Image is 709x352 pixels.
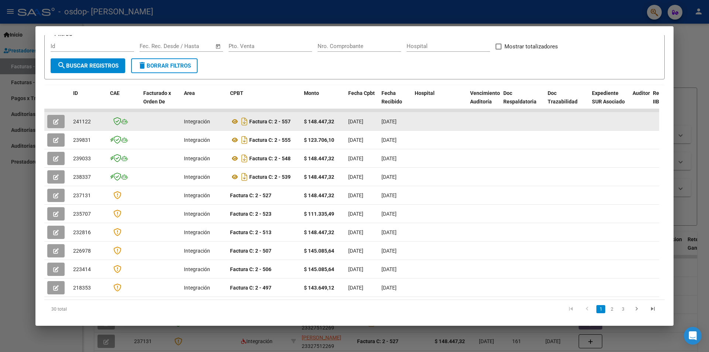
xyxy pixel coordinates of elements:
[564,305,578,313] a: go to first page
[548,90,578,105] span: Doc Trazabilidad
[184,90,195,96] span: Area
[348,90,375,96] span: Fecha Cpbt
[184,174,210,180] span: Integración
[379,85,412,118] datatable-header-cell: Fecha Recibido
[73,137,91,143] span: 239831
[304,211,334,217] strong: $ 111.335,49
[646,305,660,313] a: go to last page
[73,192,91,198] span: 237131
[184,211,210,217] span: Integración
[381,156,397,161] span: [DATE]
[184,229,210,235] span: Integración
[73,119,91,124] span: 241122
[249,174,291,180] strong: Factura C: 2 - 539
[381,229,397,235] span: [DATE]
[230,285,271,291] strong: Factura C: 2 - 497
[345,85,379,118] datatable-header-cell: Fecha Cpbt
[140,43,169,49] input: Fecha inicio
[592,90,625,105] span: Expediente SUR Asociado
[348,137,363,143] span: [DATE]
[107,85,140,118] datatable-header-cell: CAE
[630,85,650,118] datatable-header-cell: Auditoria
[73,156,91,161] span: 239033
[230,266,271,272] strong: Factura C: 2 - 506
[110,90,120,96] span: CAE
[619,305,627,313] a: 3
[381,119,397,124] span: [DATE]
[230,192,271,198] strong: Factura C: 2 - 527
[595,303,606,315] li: page 1
[73,248,91,254] span: 226978
[596,305,605,313] a: 1
[184,266,210,272] span: Integración
[304,174,334,180] strong: $ 148.447,32
[470,90,500,105] span: Vencimiento Auditoría
[304,192,334,198] strong: $ 148.447,32
[589,85,630,118] datatable-header-cell: Expediente SUR Asociado
[304,137,334,143] strong: $ 123.706,10
[73,211,91,217] span: 235707
[73,285,91,291] span: 218353
[138,62,191,69] span: Borrar Filtros
[230,90,243,96] span: CPBT
[348,119,363,124] span: [DATE]
[230,248,271,254] strong: Factura C: 2 - 507
[301,85,345,118] datatable-header-cell: Monto
[184,137,210,143] span: Integración
[633,90,654,96] span: Auditoria
[214,42,223,51] button: Open calendar
[143,90,171,105] span: Facturado x Orden De
[227,85,301,118] datatable-header-cell: CPBT
[51,58,125,73] button: Buscar Registros
[73,266,91,272] span: 223414
[57,62,119,69] span: Buscar Registros
[304,248,334,254] strong: $ 145.085,64
[503,90,537,105] span: Doc Respaldatoria
[131,58,198,73] button: Borrar Filtros
[184,192,210,198] span: Integración
[381,248,397,254] span: [DATE]
[230,211,271,217] strong: Factura C: 2 - 523
[304,119,334,124] strong: $ 148.447,32
[73,174,91,180] span: 238337
[381,285,397,291] span: [DATE]
[176,43,212,49] input: Fecha fin
[580,305,594,313] a: go to previous page
[348,174,363,180] span: [DATE]
[381,266,397,272] span: [DATE]
[184,248,210,254] span: Integración
[240,171,249,183] i: Descargar documento
[304,156,334,161] strong: $ 148.447,32
[140,85,181,118] datatable-header-cell: Facturado x Orden De
[249,137,291,143] strong: Factura C: 2 - 555
[606,303,617,315] li: page 2
[304,229,334,235] strong: $ 148.447,32
[617,303,628,315] li: page 3
[181,85,227,118] datatable-header-cell: Area
[412,85,467,118] datatable-header-cell: Hospital
[73,229,91,235] span: 232816
[348,266,363,272] span: [DATE]
[73,90,78,96] span: ID
[630,305,644,313] a: go to next page
[381,174,397,180] span: [DATE]
[545,85,589,118] datatable-header-cell: Doc Trazabilidad
[184,285,210,291] span: Integración
[348,248,363,254] span: [DATE]
[184,156,210,161] span: Integración
[348,192,363,198] span: [DATE]
[381,192,397,198] span: [DATE]
[348,211,363,217] span: [DATE]
[607,305,616,313] a: 2
[684,327,702,345] div: Open Intercom Messenger
[381,211,397,217] span: [DATE]
[249,156,291,161] strong: Factura C: 2 - 548
[240,153,249,164] i: Descargar documento
[138,61,147,70] mat-icon: delete
[70,85,107,118] datatable-header-cell: ID
[304,266,334,272] strong: $ 145.085,64
[304,90,319,96] span: Monto
[44,300,167,318] div: 30 total
[57,61,66,70] mat-icon: search
[650,85,679,118] datatable-header-cell: Retencion IIBB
